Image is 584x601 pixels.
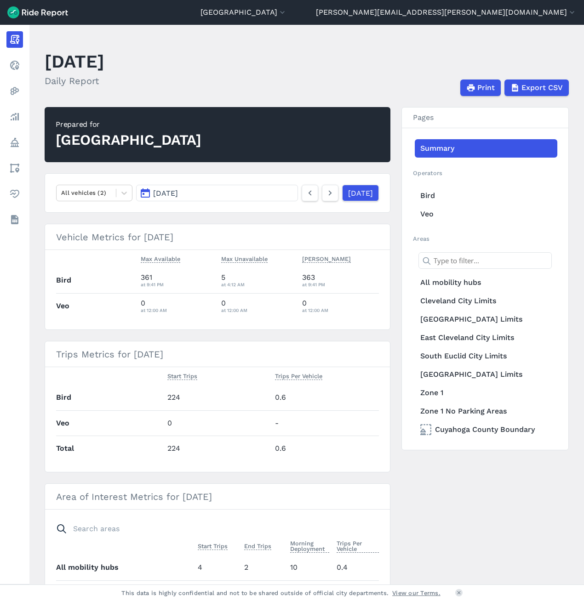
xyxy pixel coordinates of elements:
[56,130,201,150] div: [GEOGRAPHIC_DATA]
[153,189,178,198] span: [DATE]
[415,310,557,329] a: [GEOGRAPHIC_DATA] Limits
[56,410,164,436] th: Veo
[6,57,23,74] a: Realtime
[164,385,271,410] td: 224
[141,254,180,263] span: Max Available
[167,371,197,380] span: Start Trips
[45,224,390,250] h3: Vehicle Metrics for [DATE]
[415,347,557,365] a: South Euclid City Limits
[521,82,563,93] span: Export CSV
[141,306,214,314] div: at 12:00 AM
[415,139,557,158] a: Summary
[141,254,180,265] button: Max Available
[415,384,557,402] a: Zone 1
[56,385,164,410] th: Bird
[45,484,390,510] h3: Area of Interest Metrics for [DATE]
[415,292,557,310] a: Cleveland City Limits
[302,254,351,263] span: [PERSON_NAME]
[221,298,295,314] div: 0
[200,7,287,18] button: [GEOGRAPHIC_DATA]
[402,108,568,128] h3: Pages
[415,205,557,223] a: Veo
[286,555,333,580] td: 10
[56,268,137,293] th: Bird
[271,410,379,436] td: -
[221,254,268,263] span: Max Unavailable
[290,538,329,555] button: Morning Deployment
[141,298,214,314] div: 0
[302,298,379,314] div: 0
[415,402,557,420] a: Zone 1 No Parking Areas
[221,254,268,265] button: Max Unavailable
[6,108,23,125] a: Analyze
[415,273,557,292] a: All mobility hubs
[275,371,322,380] span: Trips Per Vehicle
[415,187,557,205] a: Bird
[56,436,164,461] th: Total
[392,589,441,597] a: View our Terms.
[45,341,390,367] h3: Trips Metrics for [DATE]
[460,79,501,96] button: Print
[136,185,298,201] button: [DATE]
[244,541,271,550] span: End Trips
[504,79,569,96] button: Export CSV
[271,436,379,461] td: 0.6
[221,280,295,289] div: at 4:12 AM
[415,329,557,347] a: East Cleveland City Limits
[141,272,214,289] div: 361
[418,252,552,269] input: Type to filter...
[221,306,295,314] div: at 12:00 AM
[415,365,557,384] a: [GEOGRAPHIC_DATA] Limits
[413,169,557,177] h2: Operators
[7,6,68,18] img: Ride Report
[56,119,201,130] div: Prepared for
[271,385,379,410] td: 0.6
[141,280,214,289] div: at 9:41 PM
[167,371,197,382] button: Start Trips
[198,541,228,550] span: Start Trips
[221,272,295,289] div: 5
[302,272,379,289] div: 363
[51,521,373,537] input: Search areas
[56,293,137,318] th: Veo
[415,420,557,439] a: Cuyahoga County Boundary
[477,82,495,93] span: Print
[6,186,23,202] a: Health
[6,31,23,48] a: Report
[194,555,240,580] td: 4
[6,211,23,228] a: Datasets
[302,306,379,314] div: at 12:00 AM
[164,410,271,436] td: 0
[244,541,271,552] button: End Trips
[337,538,379,553] span: Trips Per Vehicle
[290,538,329,553] span: Morning Deployment
[316,7,577,18] button: [PERSON_NAME][EMAIL_ADDRESS][PERSON_NAME][DOMAIN_NAME]
[240,555,287,580] td: 2
[302,254,351,265] button: [PERSON_NAME]
[342,185,379,201] a: [DATE]
[45,49,104,74] h1: [DATE]
[164,436,271,461] td: 224
[198,541,228,552] button: Start Trips
[6,83,23,99] a: Heatmaps
[6,160,23,176] a: Areas
[333,555,379,580] td: 0.4
[56,555,194,580] th: All mobility hubs
[6,134,23,151] a: Policy
[302,280,379,289] div: at 9:41 PM
[413,234,557,243] h2: Areas
[337,538,379,555] button: Trips Per Vehicle
[275,371,322,382] button: Trips Per Vehicle
[45,74,104,88] h2: Daily Report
